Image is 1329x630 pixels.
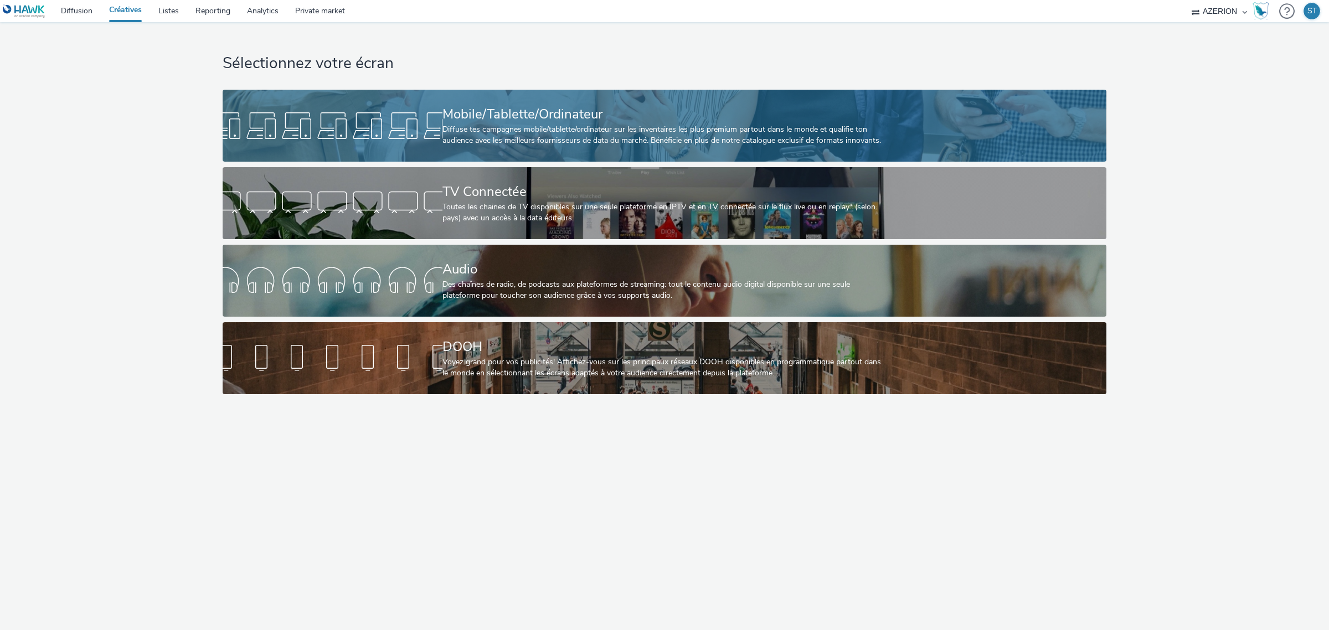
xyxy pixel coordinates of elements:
[442,260,882,279] div: Audio
[223,53,1106,74] h1: Sélectionnez votre écran
[442,124,882,147] div: Diffuse tes campagnes mobile/tablette/ordinateur sur les inventaires les plus premium partout dan...
[1253,2,1269,20] img: Hawk Academy
[442,279,882,302] div: Des chaînes de radio, de podcasts aux plateformes de streaming: tout le contenu audio digital dis...
[442,182,882,202] div: TV Connectée
[1307,3,1317,19] div: ST
[442,357,882,379] div: Voyez grand pour vos publicités! Affichez-vous sur les principaux réseaux DOOH disponibles en pro...
[223,322,1106,394] a: DOOHVoyez grand pour vos publicités! Affichez-vous sur les principaux réseaux DOOH disponibles en...
[442,202,882,224] div: Toutes les chaines de TV disponibles sur une seule plateforme en IPTV et en TV connectée sur le f...
[223,245,1106,317] a: AudioDes chaînes de radio, de podcasts aux plateformes de streaming: tout le contenu audio digita...
[442,337,882,357] div: DOOH
[442,105,882,124] div: Mobile/Tablette/Ordinateur
[223,167,1106,239] a: TV ConnectéeToutes les chaines de TV disponibles sur une seule plateforme en IPTV et en TV connec...
[1253,2,1274,20] a: Hawk Academy
[3,4,45,18] img: undefined Logo
[223,90,1106,162] a: Mobile/Tablette/OrdinateurDiffuse tes campagnes mobile/tablette/ordinateur sur les inventaires le...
